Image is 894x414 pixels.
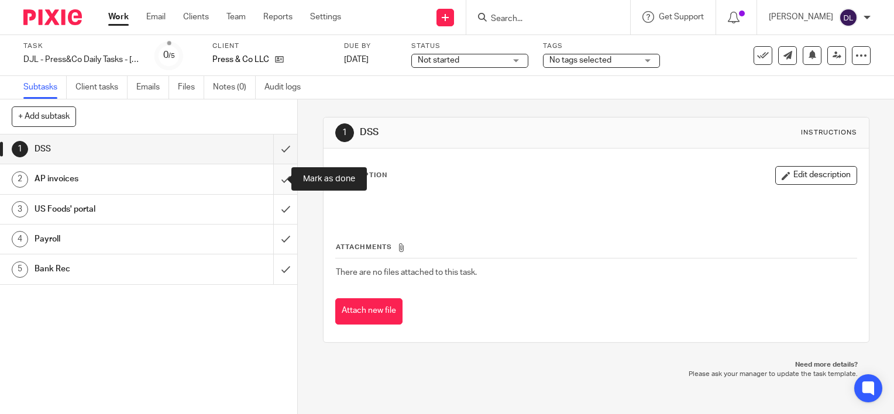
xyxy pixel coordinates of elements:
[35,260,186,278] h1: Bank Rec
[163,49,175,62] div: 0
[12,141,28,157] div: 1
[336,268,477,277] span: There are no files attached to this task.
[344,56,369,64] span: [DATE]
[23,42,140,51] label: Task
[146,11,166,23] a: Email
[12,261,28,278] div: 5
[335,171,387,180] p: Description
[212,42,329,51] label: Client
[335,360,858,370] p: Need more details?
[775,166,857,185] button: Edit description
[226,11,246,23] a: Team
[23,76,67,99] a: Subtasks
[23,54,140,65] div: DJL - Press&Co Daily Tasks - [DATE]
[178,76,204,99] a: Files
[35,170,186,188] h1: AP invoices
[213,76,256,99] a: Notes (0)
[264,76,310,99] a: Audit logs
[335,370,858,379] p: Please ask your manager to update the task template.
[75,76,128,99] a: Client tasks
[769,11,833,23] p: [PERSON_NAME]
[35,140,186,158] h1: DSS
[411,42,528,51] label: Status
[336,244,392,250] span: Attachments
[839,8,858,27] img: svg%3E
[360,126,621,139] h1: DSS
[543,42,660,51] label: Tags
[549,56,611,64] span: No tags selected
[12,231,28,247] div: 4
[212,54,269,65] p: Press & Co LLC
[310,11,341,23] a: Settings
[801,128,857,137] div: Instructions
[12,106,76,126] button: + Add subtask
[183,11,209,23] a: Clients
[344,42,397,51] label: Due by
[335,298,403,325] button: Attach new file
[335,123,354,142] div: 1
[23,9,82,25] img: Pixie
[659,13,704,21] span: Get Support
[263,11,293,23] a: Reports
[35,230,186,248] h1: Payroll
[23,54,140,65] div: DJL - Press&amp;Co Daily Tasks - Tuesday
[169,53,175,59] small: /5
[108,11,129,23] a: Work
[490,14,595,25] input: Search
[35,201,186,218] h1: US Foods' portal
[12,171,28,188] div: 2
[418,56,459,64] span: Not started
[12,201,28,218] div: 3
[136,76,169,99] a: Emails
